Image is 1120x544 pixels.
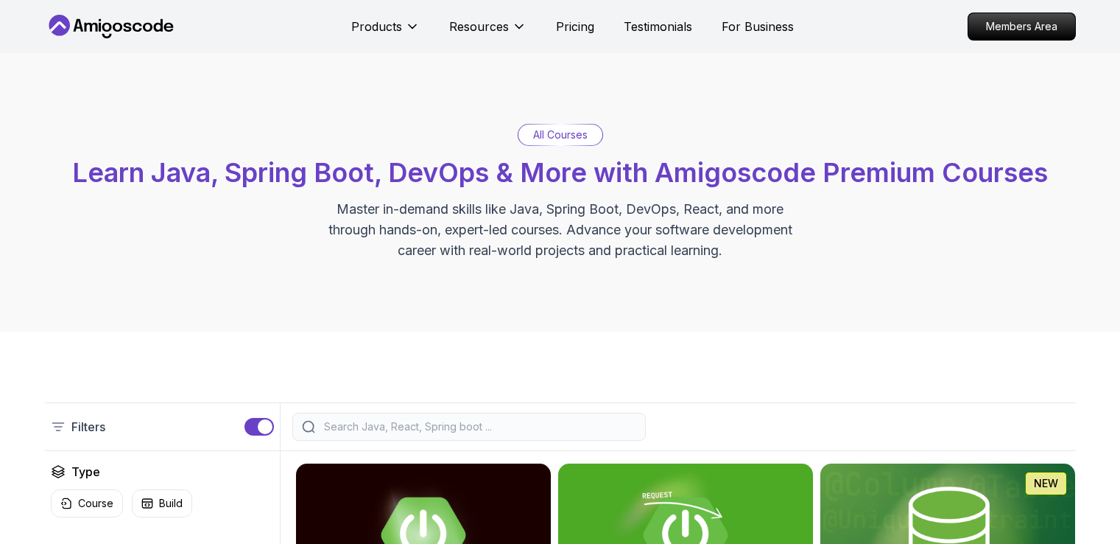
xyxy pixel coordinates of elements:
p: All Courses [533,128,588,142]
p: Course [78,496,113,511]
a: Members Area [968,13,1076,41]
h2: Type [71,463,100,481]
p: Filters [71,418,105,436]
span: Learn Java, Spring Boot, DevOps & More with Amigoscode Premium Courses [72,156,1048,189]
a: For Business [722,18,794,35]
button: Products [351,18,420,47]
p: Resources [449,18,509,35]
p: Build [159,496,183,511]
input: Search Java, React, Spring boot ... [321,419,636,434]
p: Members Area [968,13,1075,40]
button: Resources [449,18,526,47]
p: Master in-demand skills like Java, Spring Boot, DevOps, React, and more through hands-on, expert-... [313,199,808,261]
button: Build [132,489,192,517]
p: NEW [1034,476,1058,491]
a: Pricing [556,18,594,35]
a: Testimonials [624,18,692,35]
button: Course [51,489,123,517]
p: Products [351,18,402,35]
